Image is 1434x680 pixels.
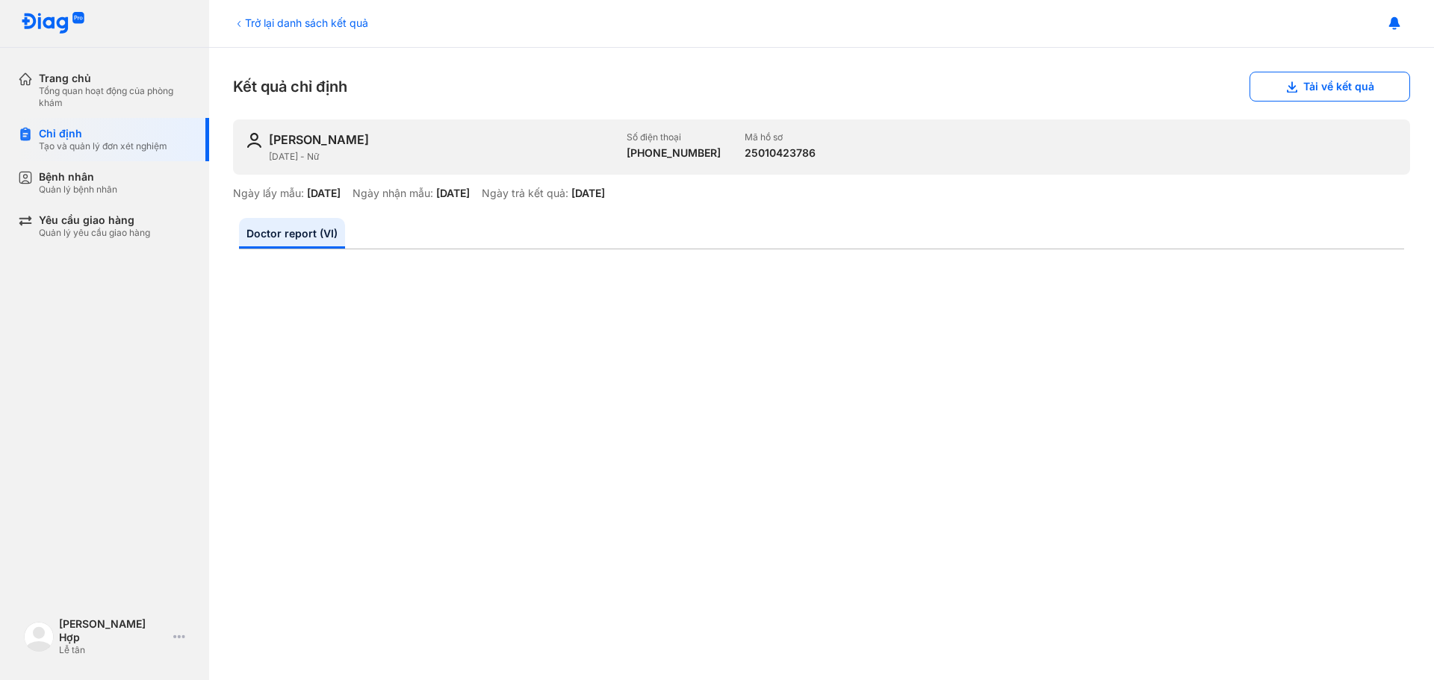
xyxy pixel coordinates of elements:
div: [DATE] [436,187,470,200]
div: Mã hồ sơ [745,131,816,143]
div: [DATE] [307,187,341,200]
div: [PHONE_NUMBER] [627,146,721,160]
div: Tổng quan hoạt động của phòng khám [39,85,191,109]
div: Ngày lấy mẫu: [233,187,304,200]
div: 25010423786 [745,146,816,160]
button: Tải về kết quả [1250,72,1410,102]
div: Trang chủ [39,72,191,85]
div: [DATE] - Nữ [269,151,615,163]
div: Chỉ định [39,127,167,140]
img: user-icon [245,131,263,149]
div: Quản lý bệnh nhân [39,184,117,196]
div: Ngày nhận mẫu: [353,187,433,200]
div: Bệnh nhân [39,170,117,184]
div: [DATE] [571,187,605,200]
div: Ngày trả kết quả: [482,187,568,200]
div: Trở lại danh sách kết quả [233,15,368,31]
div: Số điện thoại [627,131,721,143]
img: logo [24,622,54,652]
div: Tạo và quản lý đơn xét nghiệm [39,140,167,152]
div: Quản lý yêu cầu giao hàng [39,227,150,239]
div: [PERSON_NAME] Hợp [59,617,167,644]
div: Lễ tân [59,644,167,656]
div: Kết quả chỉ định [233,72,1410,102]
a: Doctor report (VI) [239,218,345,249]
img: logo [21,12,85,35]
div: Yêu cầu giao hàng [39,213,150,227]
div: [PERSON_NAME] [269,131,369,148]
